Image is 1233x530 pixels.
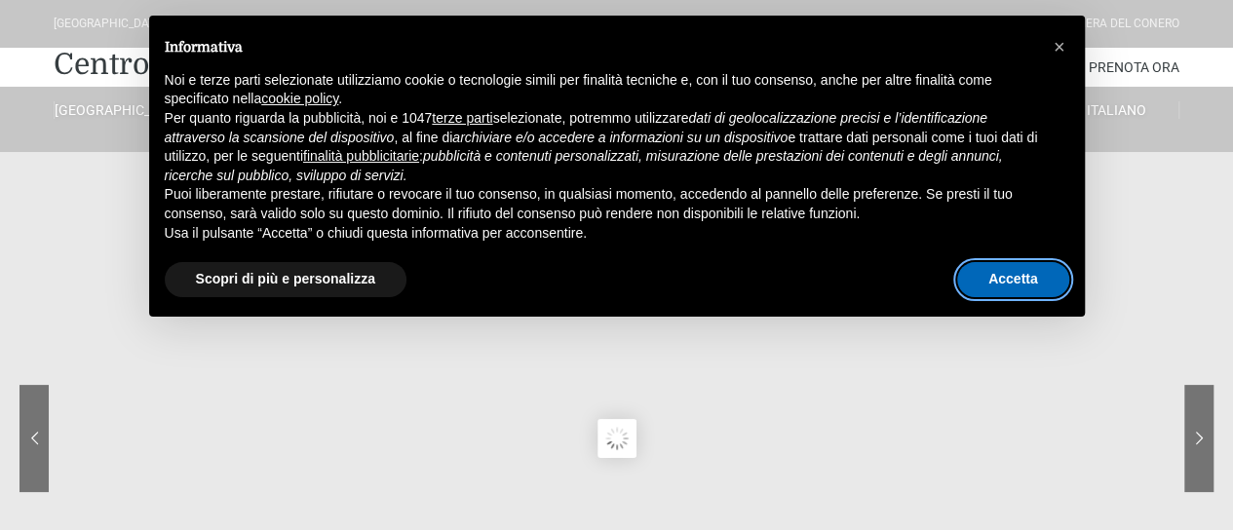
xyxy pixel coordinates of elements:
[54,15,166,33] div: [GEOGRAPHIC_DATA]
[1055,101,1179,119] a: Italiano
[1089,48,1179,87] a: Prenota Ora
[957,262,1069,297] button: Accetta
[452,130,788,145] em: archiviare e/o accedere a informazioni su un dispositivo
[165,262,406,297] button: Scopri di più e personalizza
[165,148,1003,183] em: pubblicità e contenuti personalizzati, misurazione delle prestazioni dei contenuti e degli annunc...
[261,91,338,106] a: cookie policy
[54,101,178,119] a: [GEOGRAPHIC_DATA]
[303,147,419,167] button: finalità pubblicitarie
[165,110,987,145] em: dati di geolocalizzazione precisi e l’identificazione attraverso la scansione del dispositivo
[165,109,1038,185] p: Per quanto riguarda la pubblicità, noi e 1047 selezionate, potremmo utilizzare , al fine di e tra...
[165,71,1038,109] p: Noi e terze parti selezionate utilizziamo cookie o tecnologie simili per finalità tecniche e, con...
[165,185,1038,223] p: Puoi liberamente prestare, rifiutare o revocare il tuo consenso, in qualsiasi momento, accedendo ...
[54,45,430,84] a: Centro Vacanze De Angelis
[165,39,1038,56] h2: Informativa
[432,109,492,129] button: terze parti
[1054,36,1065,57] span: ×
[1044,31,1075,62] button: Chiudi questa informativa
[1087,102,1146,118] span: Italiano
[1065,15,1179,33] div: Riviera Del Conero
[165,224,1038,244] p: Usa il pulsante “Accetta” o chiudi questa informativa per acconsentire.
